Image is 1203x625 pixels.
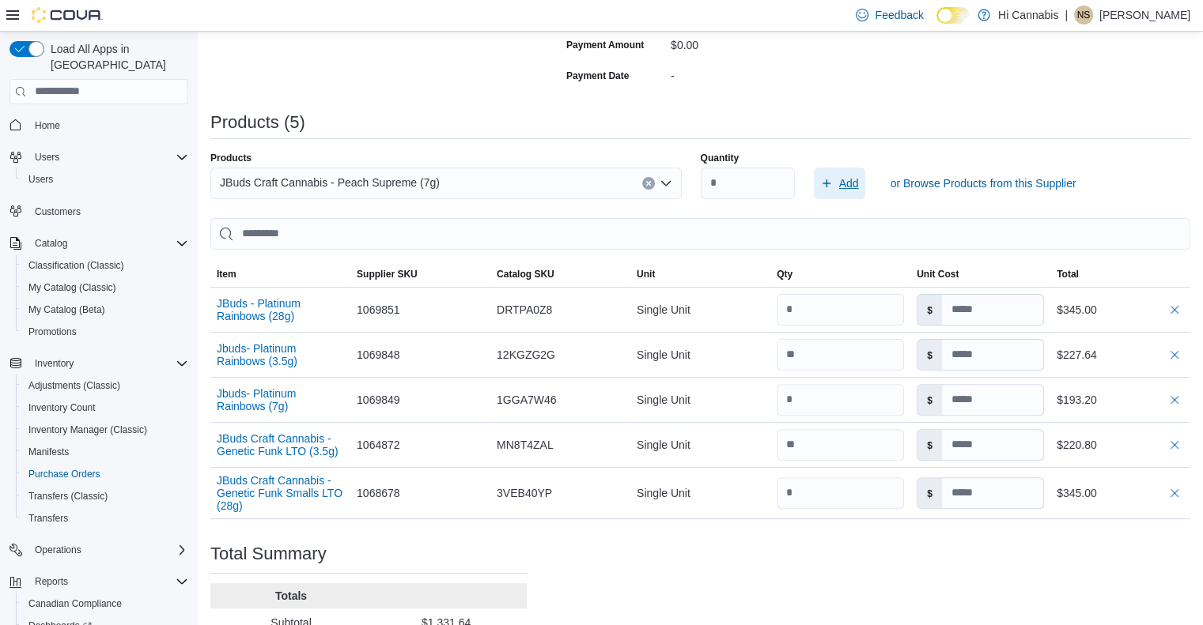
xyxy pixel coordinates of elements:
button: Qty [770,262,910,287]
button: Inventory Manager (Classic) [16,419,195,441]
div: - [671,63,883,82]
label: Quantity [701,152,740,164]
span: Qty [777,268,793,280]
a: Promotions [22,322,83,341]
span: 1064872 [357,435,400,454]
label: Payment Amount [566,39,644,51]
div: Single Unit [630,339,770,371]
span: NS [1077,6,1091,24]
span: My Catalog (Classic) [28,281,116,294]
img: Cova [32,7,103,23]
button: Manifests [16,441,195,463]
h3: Total Summary [210,544,327,563]
span: 1GGA7W46 [497,390,556,409]
span: Item [217,268,236,280]
span: Inventory Count [28,401,96,414]
span: Dark Mode [936,24,937,24]
span: 3VEB40YP [497,484,552,503]
span: 1068678 [357,484,400,503]
span: Classification (Classic) [22,256,188,275]
span: Transfers (Classic) [28,490,108,503]
span: Manifests [28,446,69,458]
button: Catalog SKU [490,262,630,287]
a: Transfers [22,509,74,528]
span: My Catalog (Beta) [22,300,188,319]
button: Catalog [28,234,74,253]
label: $ [917,430,942,460]
a: Canadian Compliance [22,594,128,613]
span: Transfers [28,512,68,525]
button: My Catalog (Beta) [16,299,195,321]
span: Inventory Manager (Classic) [28,424,147,436]
span: Customers [35,205,81,218]
button: Customers [3,200,195,223]
a: Transfers (Classic) [22,487,114,506]
button: Transfers [16,507,195,529]
button: JBuds Craft Cannabis - Genetic Funk LTO (3.5g) [217,432,344,457]
span: Catalog SKU [497,268,554,280]
a: Inventory Count [22,398,102,417]
button: Unit Cost [910,262,1050,287]
div: $227.64 [1057,345,1184,364]
a: Purchase Orders [22,465,107,484]
span: Adjustments (Classic) [28,379,120,392]
span: Unit [637,268,655,280]
h3: Products (5) [210,113,305,132]
button: Total [1050,262,1190,287]
div: $193.20 [1057,390,1184,409]
span: Promotions [28,326,77,338]
div: Nicole Sunderman [1074,6,1093,24]
span: Promotions [22,322,188,341]
span: Canadian Compliance [28,597,122,610]
span: Unit Cost [917,268,959,280]
button: JBuds Craft Cannabis - Genetic Funk Smalls LTO (28g) [217,474,344,512]
label: Products [210,152,252,164]
button: Jbuds- Platinum Rainbows (7g) [217,387,344,412]
button: Inventory Count [16,397,195,419]
span: Classification (Classic) [28,259,124,272]
button: Transfers (Classic) [16,485,195,507]
div: $345.00 [1057,484,1184,503]
span: Customers [28,201,188,221]
a: My Catalog (Beta) [22,300,112,319]
span: MN8T4ZAL [497,435,554,454]
span: Adjustments (Classic) [22,376,188,395]
div: $220.80 [1057,435,1184,454]
button: Item [210,262,350,287]
div: $0.00 [671,32,883,51]
span: Supplier SKU [357,268,418,280]
button: Inventory [3,352,195,375]
a: Manifests [22,442,75,461]
button: or Browse Products from this Supplier [884,168,1083,199]
label: Payment Date [566,70,629,82]
span: Users [28,148,188,167]
span: Inventory [28,354,188,373]
span: JBuds Craft Cannabis - Peach Supreme (7g) [220,173,440,192]
span: Users [35,151,59,164]
span: Users [22,170,188,189]
button: Users [16,168,195,190]
span: Operations [28,540,188,559]
a: Users [22,170,59,189]
a: Adjustments (Classic) [22,376,127,395]
span: Manifests [22,442,188,461]
label: $ [917,340,942,370]
button: Users [3,146,195,168]
span: Total [1057,268,1079,280]
p: Hi Cannabis [998,6,1058,24]
span: Catalog [35,237,67,250]
button: Jbuds- Platinum Rainbows (3.5g) [217,342,344,367]
span: Reports [28,572,188,591]
div: Single Unit [630,384,770,416]
button: Clear input [642,177,655,190]
button: Classification (Classic) [16,254,195,277]
span: Catalog [28,234,188,253]
span: Users [28,173,53,186]
span: Purchase Orders [28,468,100,480]
a: Classification (Classic) [22,256,131,275]
span: My Catalog (Beta) [28,303,105,316]
button: Unit [630,262,770,287]
span: Load All Apps in [GEOGRAPHIC_DATA] [44,41,188,73]
span: 1069848 [357,345,400,364]
span: DRTPA0Z8 [497,300,552,319]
